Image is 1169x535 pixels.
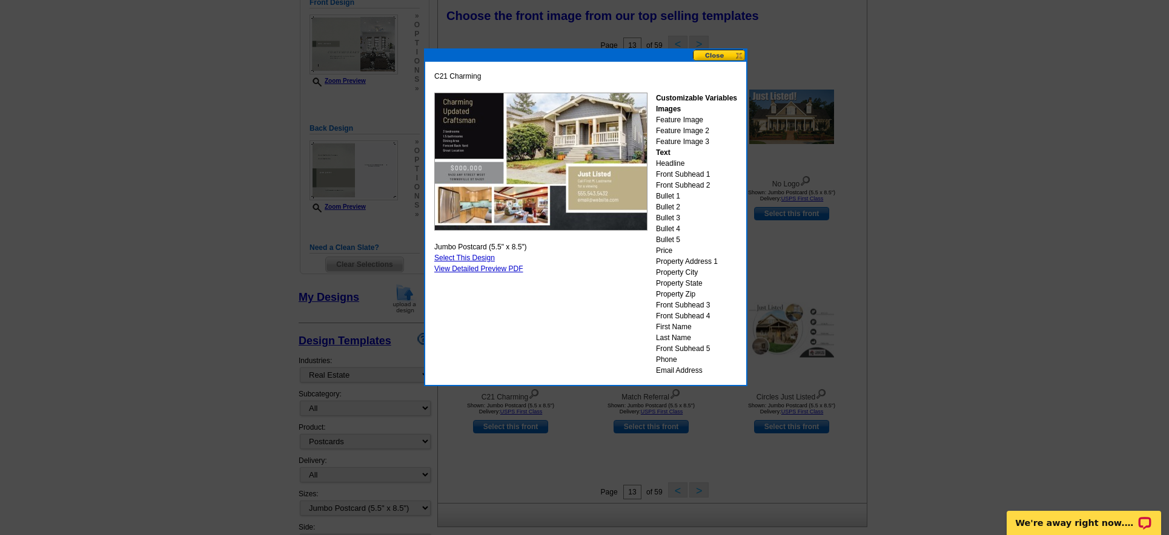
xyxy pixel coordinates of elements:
img: C21PJFcharming_SAMPLE.jpg [434,93,647,231]
a: Select This Design [434,254,495,262]
iframe: LiveChat chat widget [999,497,1169,535]
a: View Detailed Preview PDF [434,264,523,273]
strong: Customizable Variables [656,94,737,102]
div: Feature Image Feature Image 2 Feature Image 3 Headline Front Subhead 1 Front Subhead 2 Bullet 1 B... [656,93,737,376]
strong: Images [656,105,681,113]
span: Jumbo Postcard (5.5" x 8.5") [434,241,527,252]
span: C21 Charming [434,71,481,82]
strong: Text [656,148,671,157]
